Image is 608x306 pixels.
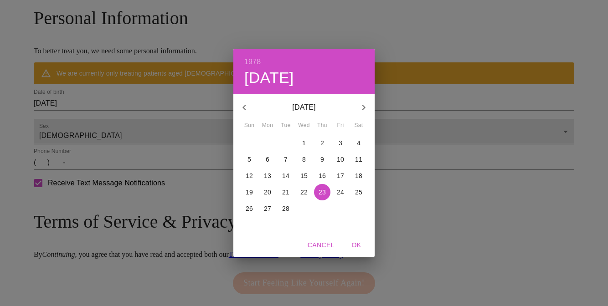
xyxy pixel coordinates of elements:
p: 13 [264,171,271,180]
button: 26 [241,200,258,217]
button: 24 [332,184,349,200]
p: 14 [282,171,289,180]
p: 16 [319,171,326,180]
button: 6 [259,151,276,168]
p: 3 [339,138,342,148]
span: Sun [241,121,258,130]
p: 22 [300,188,308,197]
p: 7 [284,155,288,164]
button: 19 [241,184,258,200]
p: 28 [282,204,289,213]
p: 19 [246,188,253,197]
p: 27 [264,204,271,213]
button: 22 [296,184,312,200]
button: 10 [332,151,349,168]
span: Mon [259,121,276,130]
button: 5 [241,151,258,168]
button: 1 [296,135,312,151]
p: 11 [355,155,362,164]
p: 20 [264,188,271,197]
button: 3 [332,135,349,151]
button: 1978 [244,56,261,68]
p: 8 [302,155,306,164]
span: Cancel [308,240,335,251]
p: 17 [337,171,344,180]
p: 12 [246,171,253,180]
button: 27 [259,200,276,217]
p: 26 [246,204,253,213]
p: 9 [320,155,324,164]
p: 21 [282,188,289,197]
button: 2 [314,135,330,151]
button: 17 [332,168,349,184]
p: 24 [337,188,344,197]
span: Wed [296,121,312,130]
p: 2 [320,138,324,148]
p: 18 [355,171,362,180]
button: 13 [259,168,276,184]
button: 4 [350,135,367,151]
button: OK [342,237,371,254]
button: 11 [350,151,367,168]
button: 25 [350,184,367,200]
p: 25 [355,188,362,197]
button: 16 [314,168,330,184]
button: 12 [241,168,258,184]
p: 1 [302,138,306,148]
p: [DATE] [255,102,353,113]
span: OK [345,240,367,251]
span: Sat [350,121,367,130]
button: 15 [296,168,312,184]
p: 10 [337,155,344,164]
button: 8 [296,151,312,168]
span: Tue [278,121,294,130]
button: 23 [314,184,330,200]
p: 4 [357,138,361,148]
span: Thu [314,121,330,130]
p: 6 [266,155,269,164]
button: 7 [278,151,294,168]
button: [DATE] [244,68,294,87]
p: 15 [300,171,308,180]
button: 20 [259,184,276,200]
button: 18 [350,168,367,184]
button: Cancel [304,237,338,254]
p: 23 [319,188,326,197]
p: 5 [247,155,251,164]
button: 28 [278,200,294,217]
button: 9 [314,151,330,168]
span: Fri [332,121,349,130]
button: 14 [278,168,294,184]
button: 21 [278,184,294,200]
